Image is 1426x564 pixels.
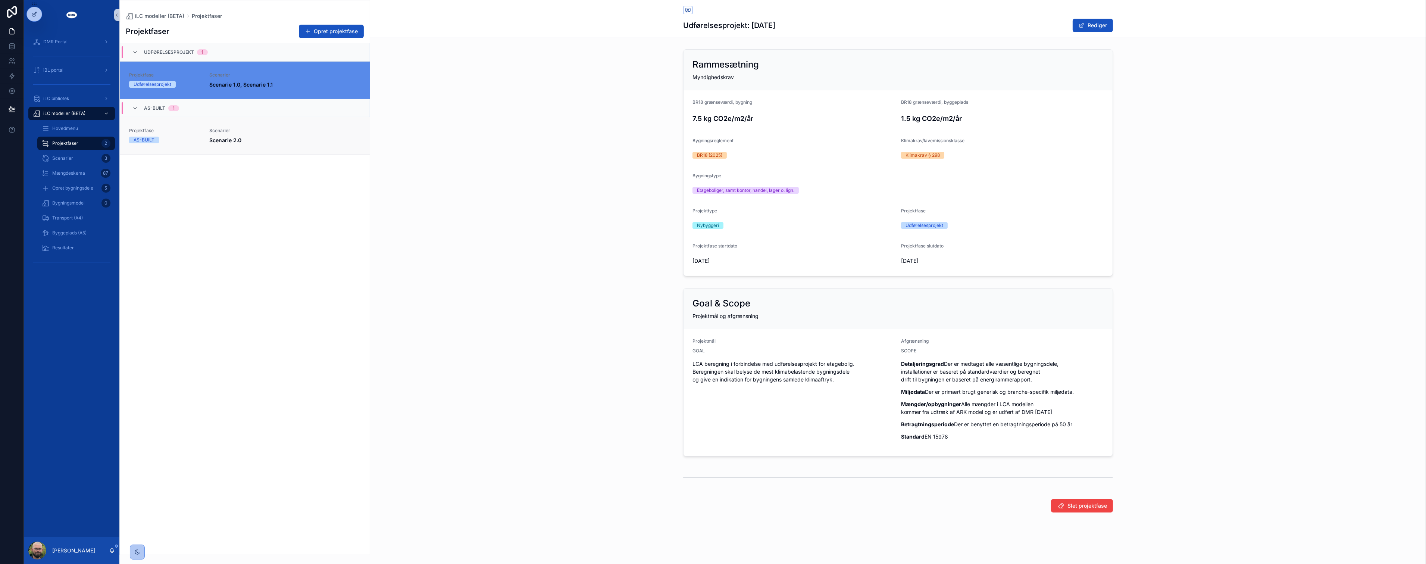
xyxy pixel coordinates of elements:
[692,297,750,309] h2: Goal & Scope
[28,35,115,49] a: DMR Portal
[901,208,926,214] span: Projektfase
[901,433,1104,440] p: EN 15978
[52,185,93,191] span: Opret bygningsdele
[52,155,73,161] span: Scenarier
[683,20,775,31] h1: Udførelsesprojekt: [DATE]
[901,420,1104,428] p: Der er benyttet en betragtningsperiode på 50 år
[299,25,364,38] button: Opret projektfase
[101,139,110,148] div: 2
[692,74,734,80] span: Myndighedskrav
[52,245,74,251] span: Resultater
[134,81,171,88] div: Udførelsesprojekt
[129,128,200,134] span: Projektfase
[101,169,110,178] div: 87
[901,338,929,344] span: Afgrænsning
[134,137,154,143] div: AS-BUILT
[1073,19,1113,32] button: Rediger
[28,63,115,77] a: iBL portal
[101,199,110,208] div: 0
[144,49,194,55] span: Udførelsesprojekt
[901,388,1104,396] p: Der er primært brugt generisk og branche-specifik miljødata.
[129,72,200,78] span: Projektfase
[901,257,1104,265] span: [DATE]
[209,128,361,134] span: Scenarier
[37,137,115,150] a: Projektfaser2
[120,61,370,99] a: ProjektfaseUdførelsesprojektScenarierScenarie 1.0, Scenarie 1.1
[901,138,964,143] span: Klimakrav/lavemissionsklasse
[692,113,895,124] h4: 7.5 kg CO2e/m2/år
[901,361,944,367] strong: Detaljeringsgrad
[126,26,169,37] h1: Projektfaser
[52,200,85,206] span: Bygningsmodel
[901,389,925,395] strong: Miljødata
[173,105,175,111] div: 1
[1067,502,1107,510] span: Slet projektfase
[209,72,361,78] span: Scenarier
[901,433,925,440] strong: Standard
[901,99,968,105] span: BR18 grænseværdi, byggeplads
[52,170,85,176] span: Mængdeskema
[692,360,895,383] p: LCA beregning i forbindelse med udførelsesprojekt for etagebolig. Beregningen skal belyse de mest...
[37,196,115,210] a: Bygningsmodel0
[692,348,705,354] span: GOAL
[692,338,716,344] span: Projektmål
[37,241,115,255] a: Resultater
[37,211,115,225] a: Transport (A4)
[43,96,69,102] span: iLC bibliotek
[901,421,954,427] strong: Betragtningsperiode
[37,152,115,165] a: Scenarier3
[37,181,115,195] a: Opret bygningsdele5
[43,67,63,73] span: iBL portal
[135,12,184,20] span: iLC modeller (BETA)
[52,140,78,146] span: Projektfaser
[697,222,719,229] div: Nybyggeri
[144,105,165,111] span: AS-BUILT
[37,122,115,135] a: Hovedmenu
[697,152,722,159] div: BR18 (2025)
[692,173,721,178] span: Bygningstype
[120,117,370,155] a: ProjektfaseAS-BUILTScenarierScenarie 2.0
[201,49,203,55] div: 1
[692,243,737,249] span: Projektfase startdato
[901,113,1104,124] h4: 1.5 kg CO2e/m2/år
[901,360,1104,383] p: Der er medtaget alle væsentlige bygningsdele, installationer er baseret på standardværdier og ber...
[66,9,78,21] img: App logo
[209,137,241,143] strong: Scenarie 2.0
[906,222,943,229] div: Udførelsesprojekt
[28,92,115,105] a: iLC bibliotek
[901,348,916,354] span: SCOPE
[901,401,961,407] strong: Mængder/opbygninger
[43,110,85,116] span: iLC modeller (BETA)
[1051,499,1113,512] button: Slet projektfase
[906,152,940,159] div: Klimakrav § 298
[192,12,222,20] a: Projektfaser
[692,313,759,319] span: Projektmål og afgrænsning
[101,184,110,193] div: 5
[24,30,119,278] div: scrollable content
[101,154,110,163] div: 3
[692,59,759,71] h2: Rammesætning
[692,138,734,143] span: Bygningsreglement
[901,243,944,249] span: Projektfase slutdato
[126,12,184,20] a: iLC modeller (BETA)
[43,39,68,45] span: DMR Portal
[37,226,115,240] a: Byggeplads (A5)
[52,215,83,221] span: Transport (A4)
[52,125,78,131] span: Hovedmenu
[52,230,87,236] span: Byggeplads (A5)
[901,400,1104,416] p: Alle mængder i LCA modellen kommer fra udtræk af ARK model og er udført af DMR [DATE]
[37,166,115,180] a: Mængdeskema87
[697,187,794,194] div: Etageboliger, samt kontor, handel, lager o. lign.
[692,257,895,265] span: [DATE]
[692,208,717,214] span: Projekttype
[52,547,95,554] p: [PERSON_NAME]
[209,81,273,88] strong: Scenarie 1.0, Scenarie 1.1
[28,107,115,120] a: iLC modeller (BETA)
[692,99,752,105] span: BR18 grænseværdi, bygning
